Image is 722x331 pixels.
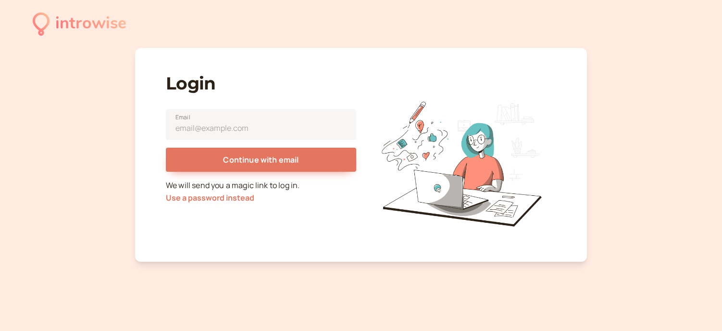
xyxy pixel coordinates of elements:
h1: Login [166,73,356,94]
button: Use a password instead [166,193,254,202]
div: introwise [55,11,126,37]
input: Email [166,109,356,140]
span: Continue with email [223,154,299,165]
p: We will send you a magic link to log in. [166,179,356,204]
span: Email [175,113,190,122]
a: introwise [33,11,126,37]
button: Continue with email [166,148,356,172]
